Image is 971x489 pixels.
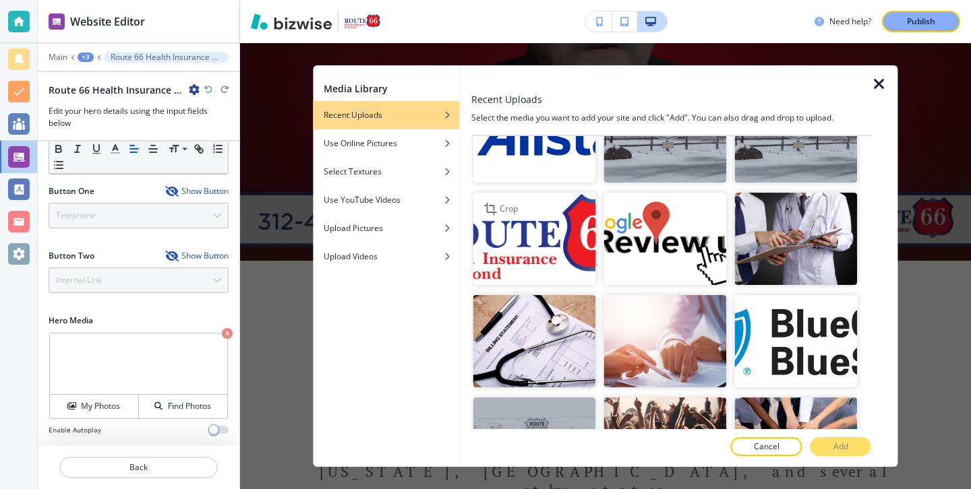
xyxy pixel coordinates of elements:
button: Use Online Pictures [313,129,459,158]
h4: Select Textures [324,166,382,178]
img: Your Logo [344,14,380,29]
button: Cancel [731,437,802,456]
h2: Website Editor [70,13,145,30]
h2: Media Library [324,81,388,96]
p: Publish [907,15,935,28]
img: Bizwise Logo [251,13,332,30]
h4: Use Online Pictures [324,137,397,150]
h3: Recent Uploads [471,92,542,106]
h3: Edit your hero details using the input fields below [49,105,229,129]
p: Crop [500,203,518,215]
h4: Upload Videos [324,251,378,263]
button: Back [59,457,218,478]
h4: Recent Uploads [324,109,382,121]
h4: Enable Autoplay [49,425,101,435]
h4: My Photos [81,400,120,412]
button: +3 [78,53,94,62]
img: editor icon [49,13,65,30]
div: Crop [478,198,523,220]
button: Recent Uploads [313,101,459,129]
h2: Hero Media [49,315,229,327]
h2: Button Two [49,250,94,262]
h2: Button One [49,185,94,197]
button: Find Photos [139,395,227,418]
button: Use YouTube Videos [313,186,459,214]
div: My PhotosFind Photos [49,332,229,420]
h4: Select the media you want to add your site and click "Add". You can also drag and drop to upload. [471,112,871,124]
button: Show Button [165,186,229,197]
button: Upload Videos [313,242,459,271]
button: Show Button [165,251,229,261]
p: Route 66 Health Insurance & Beyond [111,53,222,62]
h2: Route 66 Health Insurance & Beyond [49,83,183,97]
button: Main [49,53,67,62]
h4: Upload Pictures [324,222,383,234]
button: Route 66 Health Insurance & Beyond [104,52,229,63]
button: Publish [882,11,960,32]
h3: Need help? [829,15,871,28]
button: My Photos [50,395,139,418]
button: Select Textures [313,158,459,186]
h4: Find Photos [168,400,211,412]
p: Back [61,461,216,474]
h4: Use YouTube Videos [324,194,401,206]
p: Cancel [754,441,779,453]
button: Upload Pictures [313,214,459,242]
